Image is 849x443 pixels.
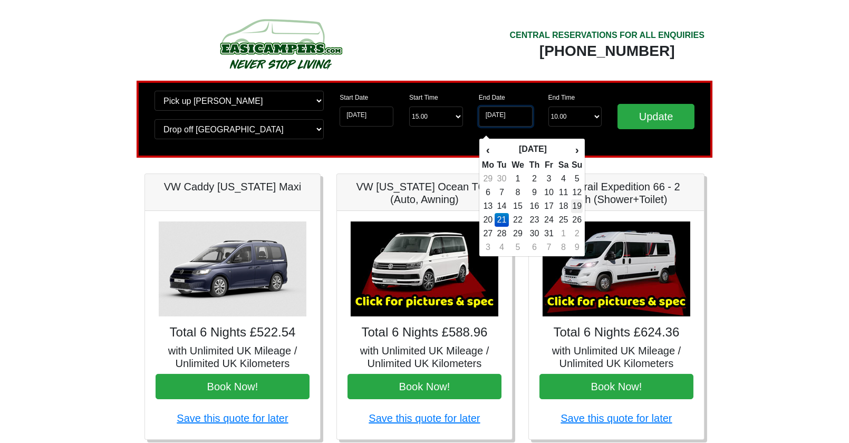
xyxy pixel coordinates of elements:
[509,158,527,172] th: We
[348,180,501,206] h5: VW [US_STATE] Ocean T6.1 (Auto, Awning)
[495,213,509,227] td: 21
[481,172,495,186] td: 29
[556,199,571,213] td: 18
[348,325,501,340] h4: Total 6 Nights £588.96
[509,227,527,240] td: 29
[556,172,571,186] td: 4
[156,180,310,193] h5: VW Caddy [US_STATE] Maxi
[509,29,705,42] div: CENTRAL RESERVATIONS FOR ALL ENQUIRIES
[527,227,542,240] td: 30
[543,221,690,316] img: Auto-Trail Expedition 66 - 2 Berth (Shower+Toilet)
[156,325,310,340] h4: Total 6 Nights £522.54
[509,199,527,213] td: 15
[542,227,556,240] td: 31
[571,213,583,227] td: 26
[542,158,556,172] th: Fr
[556,213,571,227] td: 25
[571,199,583,213] td: 19
[348,344,501,370] h5: with Unlimited UK Mileage / Unlimited UK Kilometers
[527,186,542,199] td: 9
[542,199,556,213] td: 17
[527,158,542,172] th: Th
[495,186,509,199] td: 7
[369,412,480,424] a: Save this quote for later
[571,186,583,199] td: 12
[180,15,381,73] img: campers-checkout-logo.png
[561,412,672,424] a: Save this quote for later
[542,213,556,227] td: 24
[542,240,556,254] td: 7
[539,325,693,340] h4: Total 6 Nights £624.36
[481,141,495,159] th: ‹
[548,93,575,102] label: End Time
[542,172,556,186] td: 3
[495,141,571,159] th: [DATE]
[495,158,509,172] th: Tu
[177,412,288,424] a: Save this quote for later
[542,186,556,199] td: 10
[509,213,527,227] td: 22
[479,93,505,102] label: End Date
[481,199,495,213] td: 13
[618,104,694,129] input: Update
[481,158,495,172] th: Mo
[340,93,368,102] label: Start Date
[156,374,310,399] button: Book Now!
[479,107,533,127] input: Return Date
[351,221,498,316] img: VW California Ocean T6.1 (Auto, Awning)
[481,213,495,227] td: 20
[409,93,438,102] label: Start Time
[481,186,495,199] td: 6
[156,344,310,370] h5: with Unlimited UK Mileage / Unlimited UK Kilometers
[495,240,509,254] td: 4
[509,186,527,199] td: 8
[348,374,501,399] button: Book Now!
[539,180,693,206] h5: Auto-Trail Expedition 66 - 2 Berth (Shower+Toilet)
[556,240,571,254] td: 8
[539,374,693,399] button: Book Now!
[539,344,693,370] h5: with Unlimited UK Mileage / Unlimited UK Kilometers
[571,141,583,159] th: ›
[527,240,542,254] td: 6
[159,221,306,316] img: VW Caddy California Maxi
[527,199,542,213] td: 16
[509,240,527,254] td: 5
[527,172,542,186] td: 2
[527,213,542,227] td: 23
[556,227,571,240] td: 1
[556,158,571,172] th: Sa
[509,172,527,186] td: 1
[481,240,495,254] td: 3
[340,107,393,127] input: Start Date
[495,199,509,213] td: 14
[571,227,583,240] td: 2
[509,42,705,61] div: [PHONE_NUMBER]
[571,172,583,186] td: 5
[571,240,583,254] td: 9
[571,158,583,172] th: Su
[481,227,495,240] td: 27
[556,186,571,199] td: 11
[495,172,509,186] td: 30
[495,227,509,240] td: 28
